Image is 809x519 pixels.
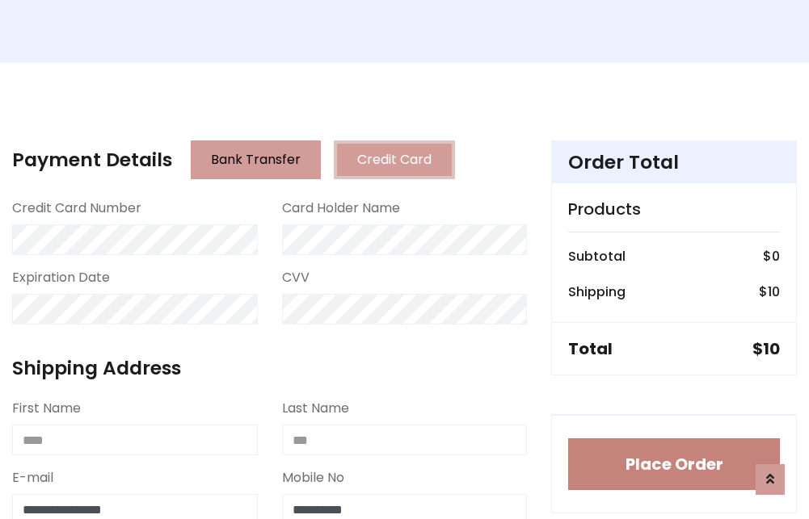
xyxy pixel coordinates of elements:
[282,268,310,287] label: CVV
[282,399,349,418] label: Last Name
[334,140,455,179] button: Credit Card
[759,284,780,299] h6: $
[12,468,53,488] label: E-mail
[12,149,172,171] h4: Payment Details
[12,357,527,379] h4: Shipping Address
[568,284,626,299] h6: Shipping
[568,249,626,264] h6: Subtotal
[12,199,141,218] label: Credit Card Number
[763,337,780,360] span: 10
[191,140,321,179] button: Bank Transfer
[568,151,780,174] h4: Order Total
[772,247,780,266] span: 0
[568,438,780,490] button: Place Order
[752,339,780,358] h5: $
[763,249,780,264] h6: $
[12,268,110,287] label: Expiration Date
[568,199,780,219] h5: Products
[568,339,613,358] h5: Total
[282,468,344,488] label: Mobile No
[12,399,81,418] label: First Name
[768,283,780,301] span: 10
[282,199,400,218] label: Card Holder Name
